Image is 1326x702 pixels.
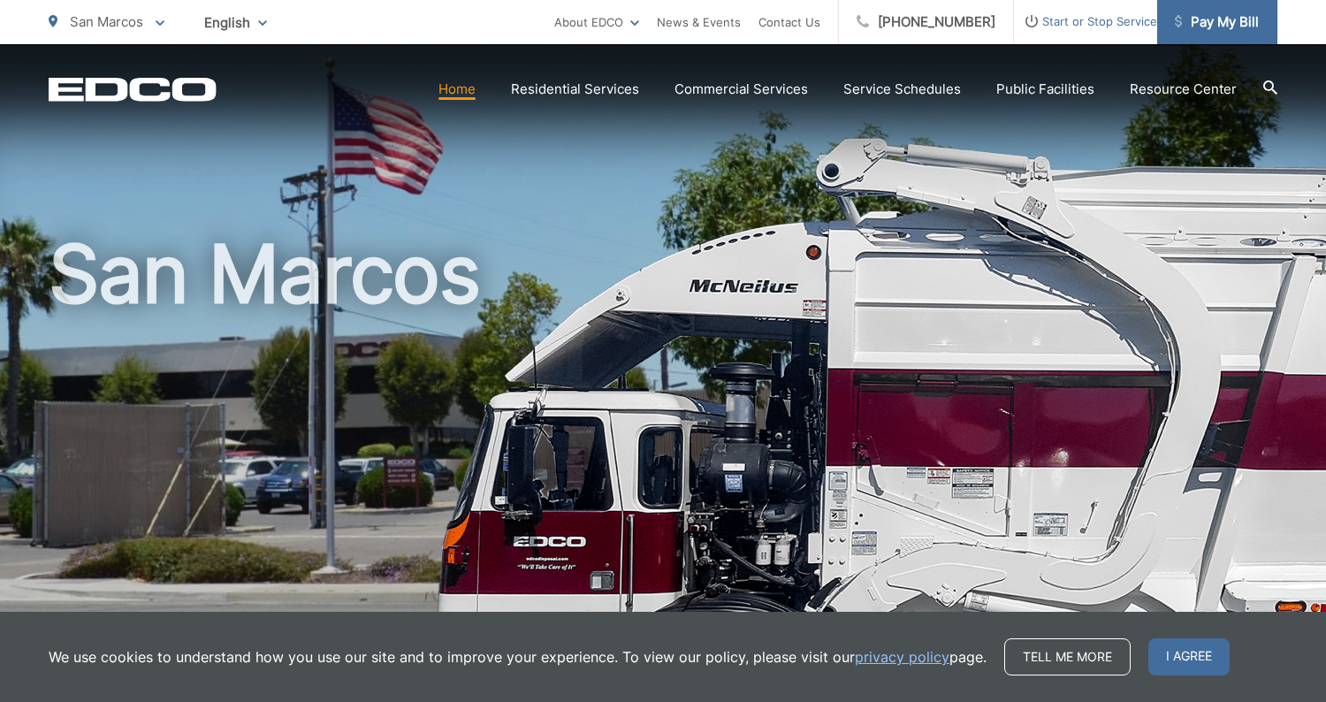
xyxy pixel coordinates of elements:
[438,79,476,100] a: Home
[49,77,217,102] a: EDCD logo. Return to the homepage.
[554,11,639,33] a: About EDCO
[70,13,143,30] span: San Marcos
[758,11,820,33] a: Contact Us
[1148,638,1230,675] span: I agree
[996,79,1094,100] a: Public Facilities
[1004,638,1131,675] a: Tell me more
[191,7,280,38] span: English
[1130,79,1237,100] a: Resource Center
[1175,11,1259,33] span: Pay My Bill
[674,79,808,100] a: Commercial Services
[843,79,961,100] a: Service Schedules
[511,79,639,100] a: Residential Services
[49,646,987,668] p: We use cookies to understand how you use our site and to improve your experience. To view our pol...
[855,646,949,668] a: privacy policy
[657,11,741,33] a: News & Events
